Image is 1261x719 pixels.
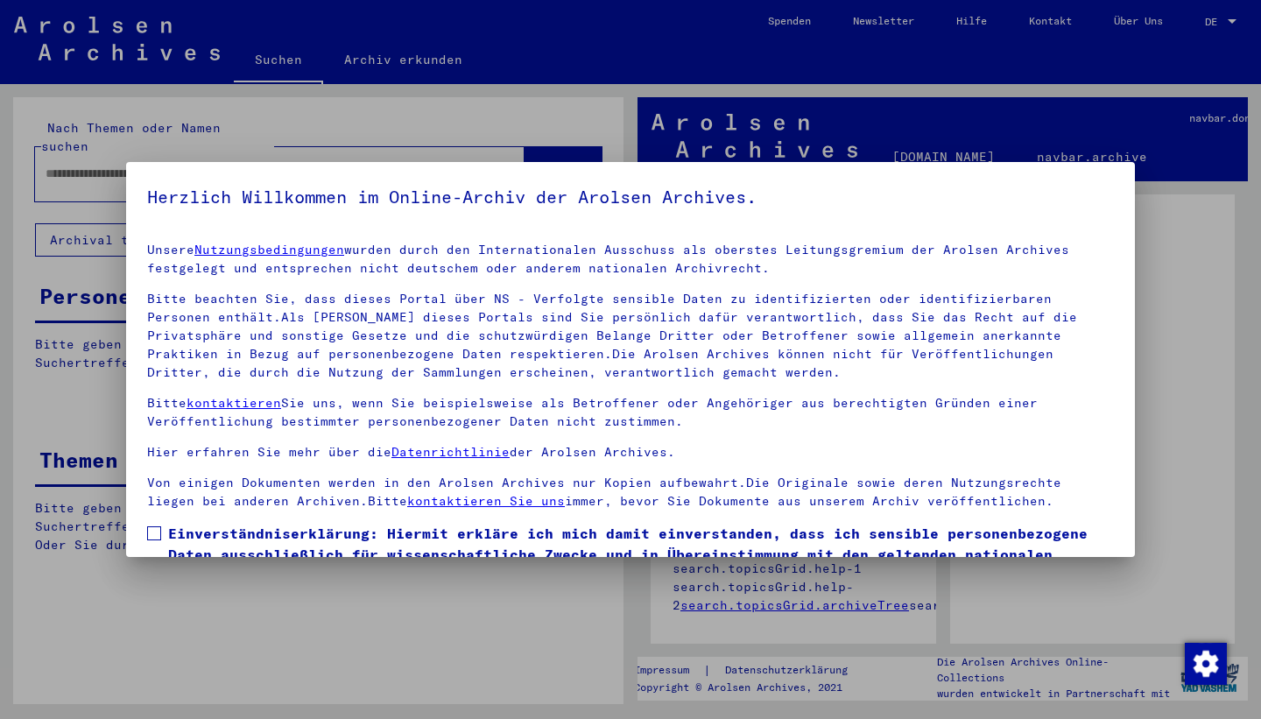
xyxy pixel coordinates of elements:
a: Datenrichtlinie [391,444,510,460]
p: Hier erfahren Sie mehr über die der Arolsen Archives. [147,443,1114,462]
h5: Herzlich Willkommen im Online-Archiv der Arolsen Archives. [147,183,1114,211]
p: Bitte Sie uns, wenn Sie beispielsweise als Betroffener oder Angehöriger aus berechtigten Gründen ... [147,394,1114,431]
p: Von einigen Dokumenten werden in den Arolsen Archives nur Kopien aufbewahrt.Die Originale sowie d... [147,474,1114,511]
span: Einverständniserklärung: Hiermit erkläre ich mich damit einverstanden, dass ich sensible personen... [168,523,1114,607]
img: Zustimmung ändern [1185,643,1227,685]
p: Bitte beachten Sie, dass dieses Portal über NS - Verfolgte sensible Daten zu identifizierten oder... [147,290,1114,382]
p: Unsere wurden durch den Internationalen Ausschuss als oberstes Leitungsgremium der Arolsen Archiv... [147,241,1114,278]
a: Nutzungsbedingungen [194,242,344,257]
a: kontaktieren Sie uns [407,493,565,509]
a: kontaktieren [187,395,281,411]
